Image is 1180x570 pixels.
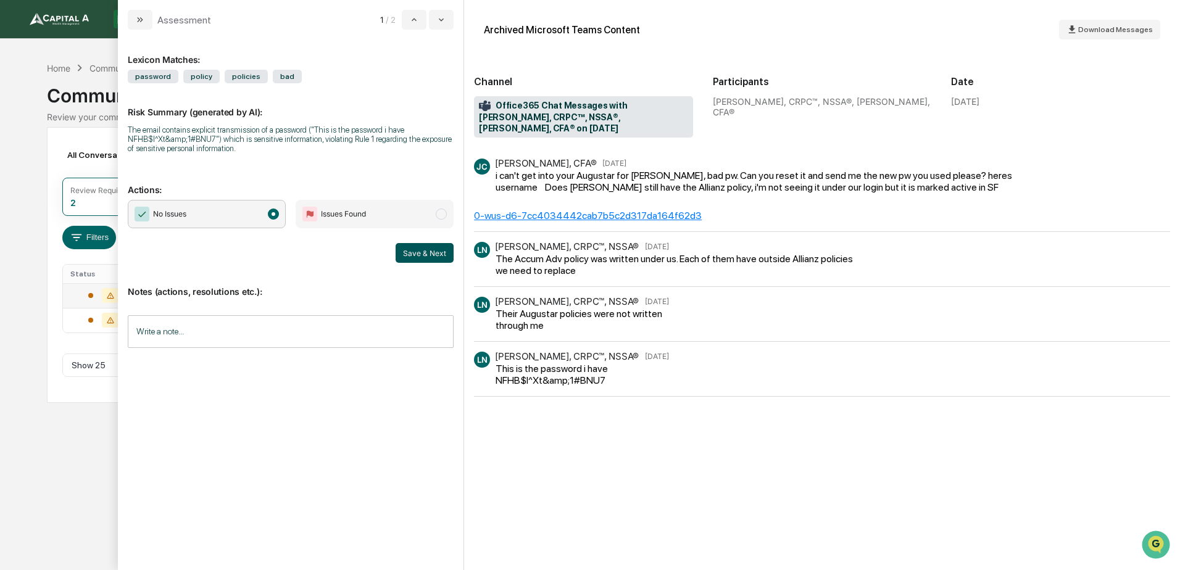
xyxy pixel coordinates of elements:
img: Checkmark [135,207,149,221]
a: Powered byPylon [87,209,149,218]
button: Save & Next [396,243,454,263]
time: Friday, September 5, 2025 at 8:34:15 AM [645,297,669,306]
span: Issues Found [321,208,366,220]
div: 🖐️ [12,157,22,167]
a: 🗄️Attestations [85,151,158,173]
div: [PERSON_NAME], CRPC™, NSSA®, [PERSON_NAME], CFA® [713,96,932,117]
div: LN [474,242,490,258]
div: Home [47,63,70,73]
div: 🗄️ [89,157,99,167]
div: The Accum Adv policy was written under us. Each of them have outside Allianz policies we need to ... [496,253,865,276]
p: How can we help? [12,26,225,46]
div: Communications Archive [47,75,1132,107]
a: 🖐️Preclearance [7,151,85,173]
button: Start new chat [210,98,225,113]
span: Preclearance [25,155,80,168]
time: Friday, September 5, 2025 at 8:31:19 AM [645,242,669,251]
span: / 2 [386,15,399,25]
div: All Conversations [62,145,156,165]
div: Archived Microsoft Teams Content [484,24,640,36]
span: Office365 Chat Messages with [PERSON_NAME], CRPC™, NSSA®, [PERSON_NAME], CFA® on [DATE] [479,100,688,134]
img: 1746055101610-c473b297-6a78-478c-a979-82029cc54cd1 [12,94,35,117]
div: This is the password i have NFHB$l^Xt&amp;1#BNU7 [496,363,692,386]
div: 0-wus-d6-7cc4034442cab7b5c2d317da164f62d3 [474,210,702,221]
img: logo [30,13,89,25]
span: bad [273,70,302,83]
div: JC [474,159,490,175]
button: Download Messages [1059,20,1160,39]
div: Start new chat [42,94,202,107]
h2: Participants [713,76,932,88]
div: [PERSON_NAME], CRPC™, NSSA® [495,350,639,362]
div: 2 [70,197,76,208]
span: Download Messages [1078,25,1153,34]
p: Notes (actions, resolutions etc.): [128,271,454,297]
span: Pylon [123,209,149,218]
span: Attestations [102,155,153,168]
div: LN [474,297,490,313]
span: policy [183,70,220,83]
time: Friday, September 5, 2025 at 8:30:00 AM [602,159,626,168]
img: Flag [302,207,317,221]
div: Lexicon Matches: [128,39,454,65]
h2: Channel [474,76,693,88]
p: Risk Summary (generated by AI): [128,92,454,117]
h2: Date [951,76,1170,88]
span: No Issues [153,208,186,220]
div: Review your communication records across channels [47,112,1132,122]
div: 🔎 [12,180,22,190]
div: i can't get into your Augustar for [PERSON_NAME], bad pw. Can you reset it and send me the new pw... [496,170,1052,193]
div: Communications Archive [89,63,189,73]
span: 1 [380,15,383,25]
div: [DATE] [951,96,979,107]
div: Their Augustar policies were not written through me [496,308,686,331]
div: LN [474,352,490,368]
div: Assessment [157,14,211,26]
div: [PERSON_NAME], CRPC™, NSSA® [495,295,639,307]
iframe: Open customer support [1141,529,1174,563]
time: Friday, September 5, 2025 at 8:34:50 AM [645,352,669,361]
div: [PERSON_NAME], CFA® [495,157,596,169]
div: [PERSON_NAME], CRPC™, NSSA® [495,241,639,252]
span: policies [225,70,268,83]
div: We're available if you need us! [42,107,156,117]
a: 🔎Data Lookup [7,174,83,196]
th: Status [63,265,143,283]
p: Actions: [128,170,454,195]
button: Filters [62,226,116,249]
div: Review Required [70,186,130,195]
span: password [128,70,178,83]
div: The email contains explicit transmission of a password ("This is the password i have NFHB$l^Xt&am... [128,125,454,153]
span: Data Lookup [25,179,78,191]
